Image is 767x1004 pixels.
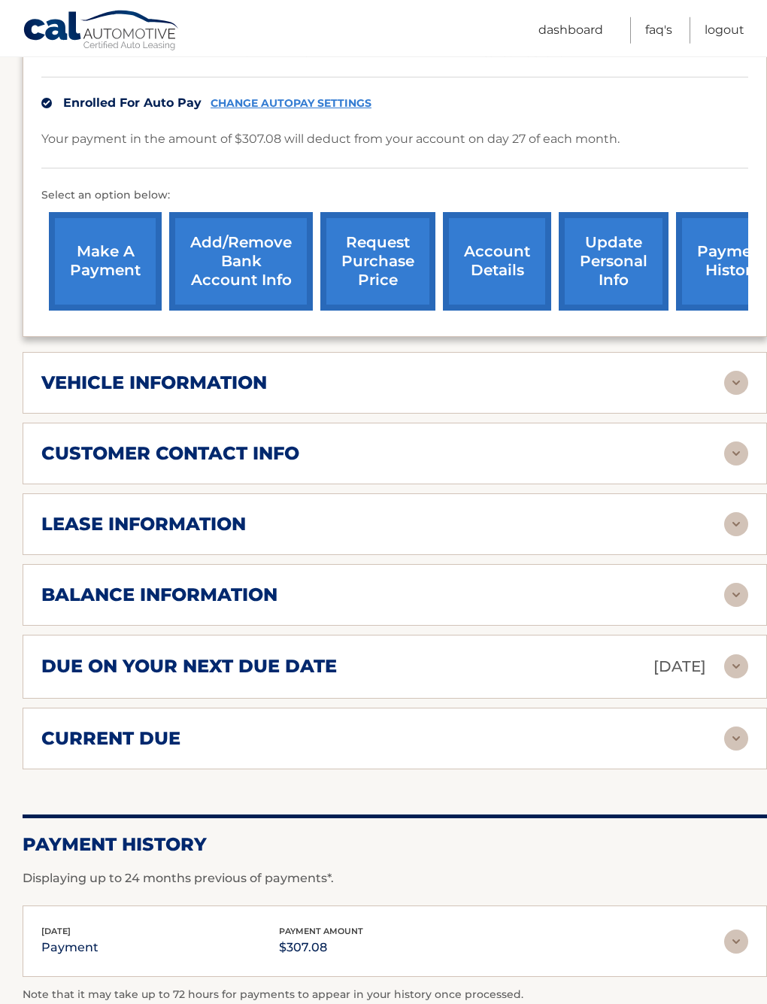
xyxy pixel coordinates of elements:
[559,212,668,311] a: update personal info
[41,584,277,606] h2: balance information
[724,654,748,678] img: accordion-rest.svg
[49,212,162,311] a: make a payment
[41,98,52,108] img: check.svg
[279,937,363,958] p: $307.08
[645,17,672,44] a: FAQ's
[724,371,748,395] img: accordion-rest.svg
[279,926,363,936] span: payment amount
[724,512,748,536] img: accordion-rest.svg
[41,727,180,750] h2: current due
[538,17,603,44] a: Dashboard
[41,187,748,205] p: Select an option below:
[443,212,551,311] a: account details
[23,10,180,53] a: Cal Automotive
[41,513,246,535] h2: lease information
[724,930,748,954] img: accordion-rest.svg
[724,583,748,607] img: accordion-rest.svg
[211,97,371,110] a: CHANGE AUTOPAY SETTINGS
[23,986,767,1004] p: Note that it may take up to 72 hours for payments to appear in your history once processed.
[653,654,706,680] p: [DATE]
[41,926,71,936] span: [DATE]
[23,833,767,856] h2: Payment History
[23,869,767,887] p: Displaying up to 24 months previous of payments*.
[705,17,744,44] a: Logout
[724,441,748,466] img: accordion-rest.svg
[320,212,435,311] a: request purchase price
[41,372,267,394] h2: vehicle information
[724,726,748,751] img: accordion-rest.svg
[41,442,299,465] h2: customer contact info
[41,655,337,678] h2: due on your next due date
[41,129,620,150] p: Your payment in the amount of $307.08 will deduct from your account on day 27 of each month.
[63,96,202,110] span: Enrolled For Auto Pay
[169,212,313,311] a: Add/Remove bank account info
[41,937,99,958] p: payment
